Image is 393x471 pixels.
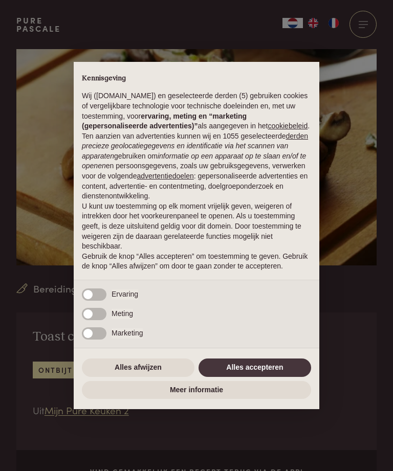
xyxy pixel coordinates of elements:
[82,112,247,130] strong: ervaring, meting en “marketing (gepersonaliseerde advertenties)”
[82,74,311,83] h2: Kennisgeving
[82,91,311,131] p: Wij ([DOMAIN_NAME]) en geselecteerde derden (5) gebruiken cookies of vergelijkbare technologie vo...
[112,309,133,319] span: Meting
[82,201,311,252] p: U kunt uw toestemming op elk moment vrijelijk geven, weigeren of intrekken door het voorkeurenpan...
[82,131,311,201] p: Ten aanzien van advertenties kunnen wij en 1055 geselecteerde gebruiken om en persoonsgegevens, z...
[82,381,311,399] button: Meer informatie
[82,152,306,170] em: informatie op een apparaat op te slaan en/of te openen
[137,171,193,182] button: advertentiedoelen
[112,289,138,300] span: Ervaring
[82,358,194,377] button: Alles afwijzen
[286,131,309,142] button: derden
[112,328,143,339] span: Marketing
[82,142,288,160] em: precieze geolocatiegegevens en identificatie via het scannen van apparaten
[199,358,311,377] button: Alles accepteren
[82,252,311,272] p: Gebruik de knop “Alles accepteren” om toestemming te geven. Gebruik de knop “Alles afwijzen” om d...
[268,122,308,130] a: cookiebeleid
